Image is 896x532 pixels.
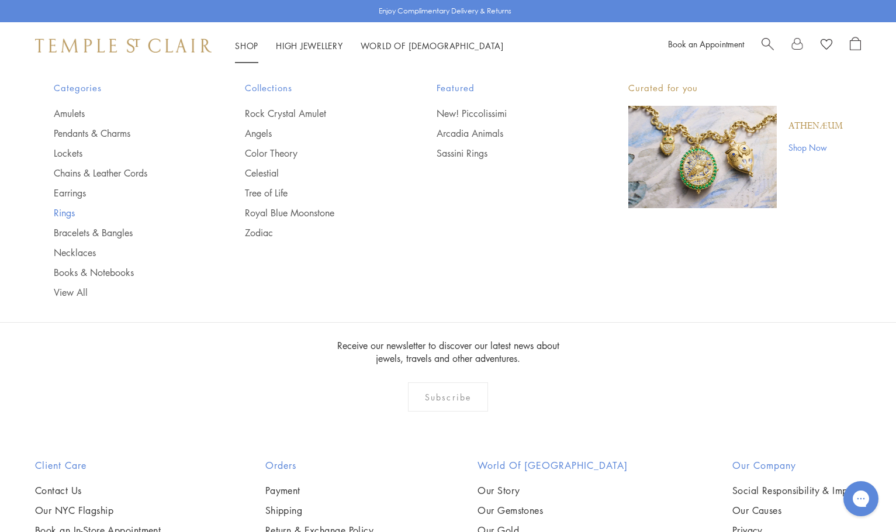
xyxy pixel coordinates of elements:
[54,81,199,95] span: Categories
[265,458,374,472] h2: Orders
[437,107,582,120] a: New! Piccolissimi
[276,40,343,51] a: High JewelleryHigh Jewellery
[265,484,374,497] a: Payment
[54,286,199,299] a: View All
[762,37,774,54] a: Search
[35,39,212,53] img: Temple St. Clair
[54,107,199,120] a: Amulets
[788,120,843,133] a: Athenæum
[265,504,374,517] a: Shipping
[54,226,199,239] a: Bracelets & Bangles
[478,458,628,472] h2: World of [GEOGRAPHIC_DATA]
[245,186,390,199] a: Tree of Life
[408,382,488,412] div: Subscribe
[437,147,582,160] a: Sassini Rings
[478,484,628,497] a: Our Story
[821,37,832,54] a: View Wishlist
[235,39,504,53] nav: Main navigation
[732,484,861,497] a: Social Responsibility & Impact
[35,458,161,472] h2: Client Care
[379,5,511,17] p: Enjoy Complimentary Delivery & Returns
[668,38,744,50] a: Book an Appointment
[245,206,390,219] a: Royal Blue Moonstone
[245,167,390,179] a: Celestial
[437,127,582,140] a: Arcadia Animals
[850,37,861,54] a: Open Shopping Bag
[628,81,843,95] p: Curated for you
[54,167,199,179] a: Chains & Leather Cords
[235,40,258,51] a: ShopShop
[245,226,390,239] a: Zodiac
[838,477,884,520] iframe: Gorgias live chat messenger
[788,141,843,154] a: Shop Now
[54,266,199,279] a: Books & Notebooks
[732,458,861,472] h2: Our Company
[361,40,504,51] a: World of [DEMOGRAPHIC_DATA]World of [DEMOGRAPHIC_DATA]
[54,147,199,160] a: Lockets
[245,81,390,95] span: Collections
[35,484,161,497] a: Contact Us
[330,339,566,365] p: Receive our newsletter to discover our latest news about jewels, travels and other adventures.
[437,81,582,95] span: Featured
[35,504,161,517] a: Our NYC Flagship
[478,504,628,517] a: Our Gemstones
[245,127,390,140] a: Angels
[54,246,199,259] a: Necklaces
[732,504,861,517] a: Our Causes
[245,107,390,120] a: Rock Crystal Amulet
[54,206,199,219] a: Rings
[245,147,390,160] a: Color Theory
[54,186,199,199] a: Earrings
[54,127,199,140] a: Pendants & Charms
